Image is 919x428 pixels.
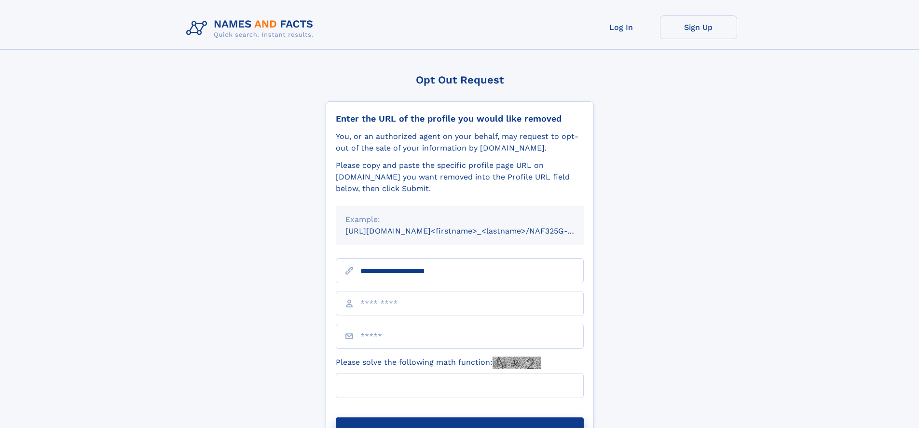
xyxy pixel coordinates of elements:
a: Sign Up [660,15,737,39]
div: Please copy and paste the specific profile page URL on [DOMAIN_NAME] you want removed into the Pr... [336,160,584,194]
img: Logo Names and Facts [182,15,321,41]
small: [URL][DOMAIN_NAME]<firstname>_<lastname>/NAF325G-xxxxxxxx [345,226,602,235]
label: Please solve the following math function: [336,357,541,369]
div: You, or an authorized agent on your behalf, may request to opt-out of the sale of your informatio... [336,131,584,154]
div: Opt Out Request [326,74,594,86]
div: Enter the URL of the profile you would like removed [336,113,584,124]
div: Example: [345,214,574,225]
a: Log In [583,15,660,39]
